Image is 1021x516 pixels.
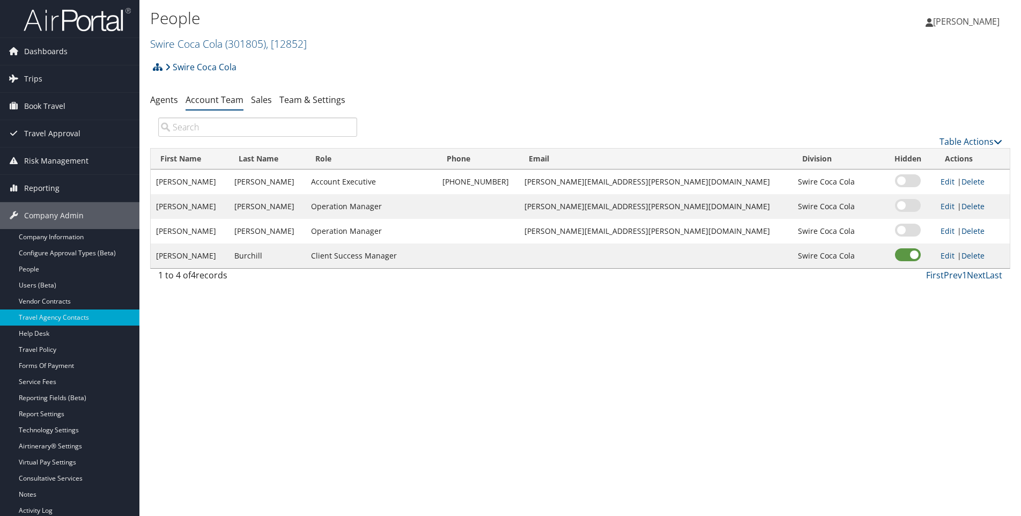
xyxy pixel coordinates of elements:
span: Reporting [24,175,60,202]
th: Actions [935,149,1010,169]
td: Burchill [229,244,306,268]
td: [PERSON_NAME][EMAIL_ADDRESS][PERSON_NAME][DOMAIN_NAME] [519,194,793,219]
th: Email: activate to sort column ascending [519,149,793,169]
a: Last [986,269,1002,281]
a: Prev [944,269,962,281]
td: [PERSON_NAME] [151,219,229,244]
td: [PERSON_NAME] [151,169,229,194]
span: Dashboards [24,38,68,65]
td: Swire Coca Cola [793,169,880,194]
td: | [935,244,1010,268]
td: Operation Manager [306,219,436,244]
a: Delete [961,250,985,261]
span: Book Travel [24,93,65,120]
td: | [935,169,1010,194]
input: Search [158,117,357,137]
a: Edit [941,201,955,211]
a: Edit [941,176,955,187]
th: Division: activate to sort column ascending [793,149,880,169]
a: Sales [251,94,272,106]
th: Last Name: activate to sort column ascending [229,149,306,169]
a: Swire Coca Cola [150,36,307,51]
span: Risk Management [24,148,88,174]
td: Operation Manager [306,194,436,219]
th: Phone [437,149,520,169]
a: 1 [962,269,967,281]
a: Table Actions [939,136,1002,148]
a: [PERSON_NAME] [926,5,1010,38]
a: Delete [961,226,985,236]
div: 1 to 4 of records [158,269,357,287]
a: Agents [150,94,178,106]
td: [PERSON_NAME] [229,169,306,194]
span: 4 [191,269,196,281]
span: ( 301805 ) [225,36,266,51]
td: [PERSON_NAME] [229,219,306,244]
span: [PERSON_NAME] [933,16,1000,27]
span: , [ 12852 ] [266,36,307,51]
td: Client Success Manager [306,244,436,268]
span: Travel Approval [24,120,80,147]
a: First [926,269,944,281]
a: Next [967,269,986,281]
th: Role: activate to sort column ascending [306,149,436,169]
td: [PERSON_NAME][EMAIL_ADDRESS][PERSON_NAME][DOMAIN_NAME] [519,169,793,194]
a: Edit [941,250,955,261]
td: Swire Coca Cola [793,194,880,219]
td: Swire Coca Cola [793,244,880,268]
td: Swire Coca Cola [793,219,880,244]
h1: People [150,7,723,30]
th: First Name: activate to sort column descending [151,149,229,169]
td: Account Executive [306,169,436,194]
a: Swire Coca Cola [165,56,236,78]
td: | [935,219,1010,244]
td: [PERSON_NAME][EMAIL_ADDRESS][PERSON_NAME][DOMAIN_NAME] [519,219,793,244]
a: Account Team [186,94,243,106]
span: Company Admin [24,202,84,229]
a: Delete [961,201,985,211]
th: Hidden: activate to sort column ascending [881,149,935,169]
td: [PERSON_NAME] [151,244,229,268]
a: Edit [941,226,955,236]
td: | [935,194,1010,219]
td: [PHONE_NUMBER] [437,169,520,194]
img: airportal-logo.png [24,7,131,32]
a: Team & Settings [279,94,345,106]
span: Trips [24,65,42,92]
td: [PERSON_NAME] [229,194,306,219]
a: Delete [961,176,985,187]
td: [PERSON_NAME] [151,194,229,219]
